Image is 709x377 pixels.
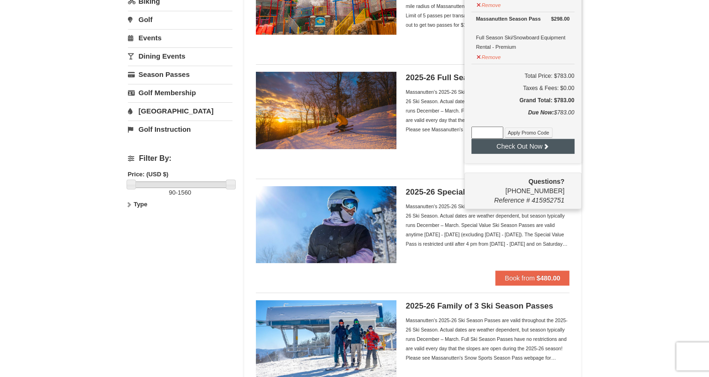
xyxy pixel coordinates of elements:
strong: Questions? [528,178,564,185]
label: - [128,188,232,197]
img: 6619937-208-2295c65e.jpg [256,72,396,149]
span: 1560 [178,189,191,196]
strong: Price: (USD $) [128,171,169,178]
h5: Grand Total: $783.00 [471,96,575,105]
div: $783.00 [471,108,575,127]
span: 415952751 [531,196,564,204]
strong: Due Now: [528,109,554,116]
div: Massanutten's 2025-26 Ski Season Passes are valid throughout the 2025-26 Ski Season. Actual dates... [406,87,570,134]
strong: $298.00 [551,14,570,23]
h5: 2025-26 Full Season Individual Ski Pass [406,73,570,83]
button: Check Out Now [471,139,575,154]
div: Taxes & Fees: $0.00 [471,83,575,93]
div: Massanutten's 2025-26 Ski Season Passes are valid throughout the 2025-26 Ski Season. Actual dates... [406,202,570,249]
button: Remove [476,50,501,62]
button: Book from $480.00 [495,271,569,286]
span: 90 [169,189,175,196]
strong: Type [134,201,147,208]
div: Full Season Ski/Snowboard Equipment Rental - Premium [476,14,570,52]
h5: 2025-26 Special Value Season Pass - Adult [406,188,570,197]
a: Season Passes [128,66,232,83]
img: 6619937-199-446e7550.jpg [256,300,396,377]
div: Massanutten Season Pass [476,14,570,23]
div: Massanutten's 2025-26 Ski Season Passes are valid throughout the 2025-26 Ski Season. Actual dates... [406,316,570,362]
span: Reference # [494,196,530,204]
a: Dining Events [128,47,232,65]
a: [GEOGRAPHIC_DATA] [128,102,232,120]
a: Golf [128,11,232,28]
img: 6619937-198-dda1df27.jpg [256,186,396,263]
button: Apply Promo Code [505,128,552,138]
h5: 2025-26 Family of 3 Ski Season Passes [406,302,570,311]
span: Book from [505,274,535,282]
h6: Total Price: $783.00 [471,71,575,81]
h4: Filter By: [128,154,232,163]
a: Golf Instruction [128,121,232,138]
strong: $480.00 [537,274,560,282]
a: Events [128,29,232,46]
a: Golf Membership [128,84,232,101]
span: [PHONE_NUMBER] [471,177,565,195]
